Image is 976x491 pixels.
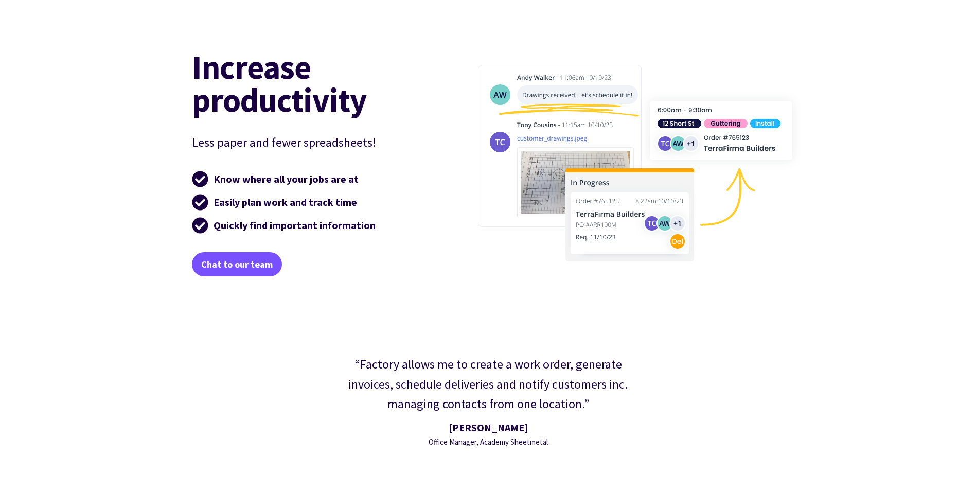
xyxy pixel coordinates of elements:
div: “Factory allows me to create a work order, generate invoices, schedule deliveries and notify cust... [335,355,642,414]
p: Less paper and fewer spreadsheets! [192,133,429,152]
strong: Know where all your jobs are at [214,172,359,185]
iframe: Chat Widget [805,380,976,491]
div: Office Manager, Academy Sheetmetal [429,436,548,448]
h2: Increase productivity [192,50,429,116]
strong: Easily plan work and track time [214,196,357,208]
strong: [PERSON_NAME] [449,421,528,434]
strong: Quickly find important information [214,219,376,232]
a: Chat to our team [192,252,282,276]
